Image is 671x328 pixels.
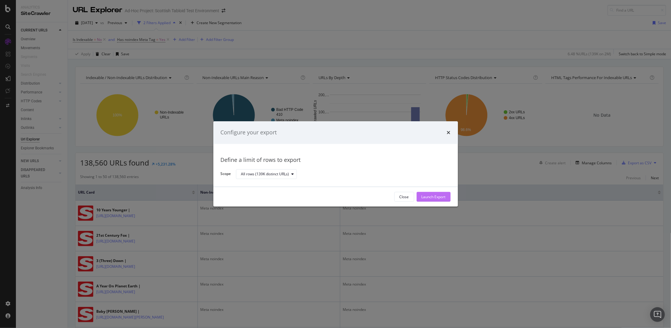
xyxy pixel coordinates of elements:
button: Launch Export [417,192,451,202]
div: Open Intercom Messenger [650,307,665,322]
div: Define a limit of rows to export [221,156,451,164]
label: Scope [221,171,231,178]
div: Launch Export [422,194,446,199]
button: All rows (139K distinct URLs) [236,169,297,179]
div: times [447,129,451,137]
button: Close [394,192,414,202]
div: Configure your export [221,129,277,137]
div: modal [213,121,458,206]
div: All rows (139K distinct URLs) [241,172,289,176]
div: Close [400,194,409,199]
